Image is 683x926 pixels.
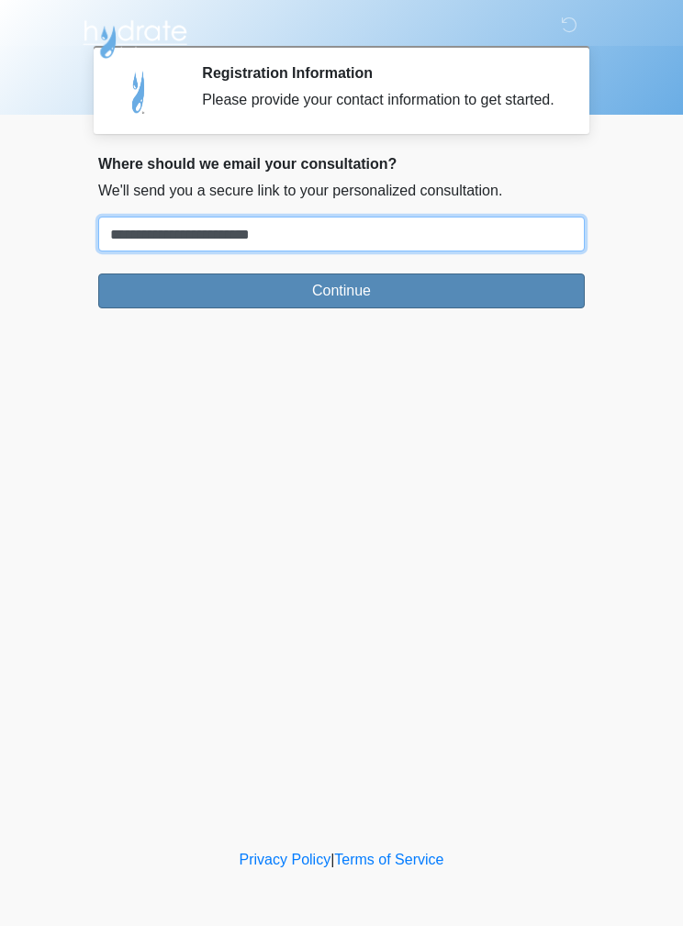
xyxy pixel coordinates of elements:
[240,852,331,867] a: Privacy Policy
[98,180,585,202] p: We'll send you a secure link to your personalized consultation.
[330,852,334,867] a: |
[334,852,443,867] a: Terms of Service
[98,155,585,173] h2: Where should we email your consultation?
[98,273,585,308] button: Continue
[202,89,557,111] div: Please provide your contact information to get started.
[112,64,167,119] img: Agent Avatar
[80,14,190,60] img: Hydrate IV Bar - Flagstaff Logo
